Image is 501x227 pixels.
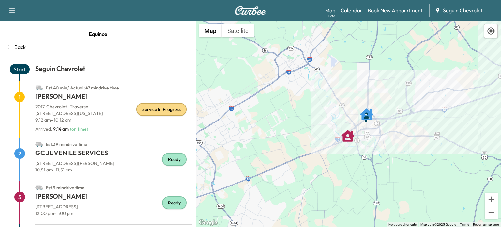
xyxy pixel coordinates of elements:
span: 3 [14,192,25,202]
span: ( on time ) [70,126,88,132]
button: Zoom in [485,193,498,206]
button: Show street map [199,24,222,37]
p: [STREET_ADDRESS] [35,203,192,210]
div: Recenter map [484,24,498,38]
gmp-advanced-marker: GC JUVENILE SERVICES [360,105,373,118]
h1: [PERSON_NAME] [35,92,192,104]
button: Show satellite imagery [222,24,254,37]
span: Est. 9 min drive time [46,185,84,191]
a: Terms (opens in new tab) [460,223,469,226]
p: 12:00 pm - 1:00 pm [35,210,192,217]
span: Equinox [89,27,107,41]
a: Report a map error [473,223,499,226]
span: Est. 39 min drive time [46,141,87,147]
span: 2 [14,148,25,159]
gmp-advanced-marker: End Point [359,107,372,120]
div: Ready [162,153,187,166]
a: Calendar [341,7,362,14]
a: Book New Appointment [368,7,423,14]
span: 9:14 am [53,126,69,132]
button: Keyboard shortcuts [388,222,417,227]
p: Back [14,43,26,51]
h1: Seguin Chevrolet [35,64,192,76]
p: [STREET_ADDRESS][US_STATE] [35,110,192,117]
h1: [PERSON_NAME] [35,192,192,203]
div: Beta [328,13,335,18]
p: [STREET_ADDRESS][PERSON_NAME] [35,160,192,167]
button: Zoom out [485,206,498,219]
span: 1 [14,92,25,102]
span: Start [10,64,30,74]
div: Ready [162,196,187,209]
p: 2017 - Chevrolet - Traverse [35,104,192,110]
a: Open this area in Google Maps (opens a new window) [197,219,219,227]
a: MapBeta [325,7,335,14]
span: Seguin Chevrolet [443,7,483,14]
gmp-advanced-marker: Melissa Druebert [341,126,354,139]
p: 10:51 am - 11:51 am [35,167,192,173]
h1: GC JUVENILE SERVICES [35,148,192,160]
img: Google [197,219,219,227]
div: Service In Progress [136,103,187,116]
span: Est. 40 min / Actual : 47 min drive time [46,85,119,91]
p: 9:12 am - 10:12 am [35,117,192,123]
span: Map data ©2025 Google [420,223,456,226]
img: Curbee Logo [235,6,266,15]
p: Arrived : [35,126,69,132]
